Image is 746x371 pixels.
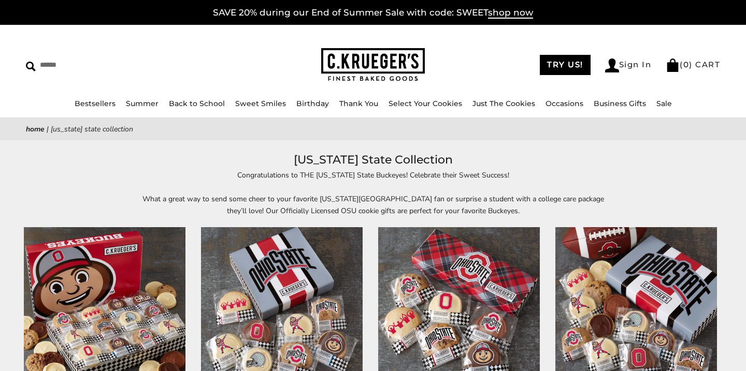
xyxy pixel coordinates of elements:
[339,99,378,108] a: Thank You
[135,169,611,181] p: Congratulations to THE [US_STATE] State Buckeyes! Celebrate their Sweet Success!
[656,99,672,108] a: Sale
[546,99,583,108] a: Occasions
[594,99,646,108] a: Business Gifts
[540,55,591,75] a: TRY US!
[683,60,690,69] span: 0
[126,99,159,108] a: Summer
[26,123,720,135] nav: breadcrumbs
[472,99,535,108] a: Just The Cookies
[296,99,329,108] a: Birthday
[26,57,189,73] input: Search
[389,99,462,108] a: Select Your Cookies
[605,58,619,72] img: Account
[41,151,705,169] h1: [US_STATE] State Collection
[135,193,611,217] p: What a great way to send some cheer to your favorite [US_STATE][GEOGRAPHIC_DATA] fan or surprise ...
[605,58,652,72] a: Sign In
[26,62,36,71] img: Search
[47,124,49,134] span: |
[51,124,133,134] span: [US_STATE] State Collection
[213,7,533,19] a: SAVE 20% during our End of Summer Sale with code: SWEETshop now
[321,48,425,82] img: C.KRUEGER'S
[666,58,680,72] img: Bag
[75,99,116,108] a: Bestsellers
[666,60,720,69] a: (0) CART
[169,99,225,108] a: Back to School
[26,124,45,134] a: Home
[488,7,533,19] span: shop now
[235,99,286,108] a: Sweet Smiles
